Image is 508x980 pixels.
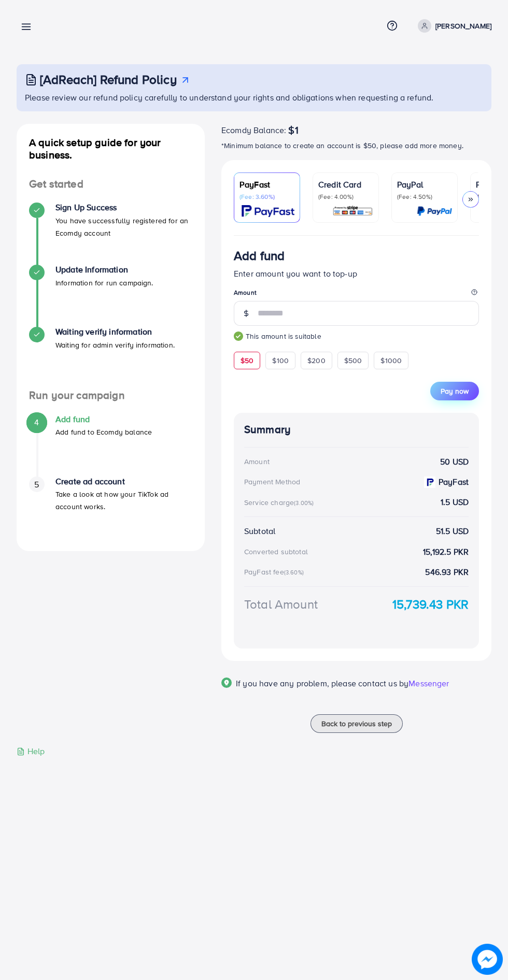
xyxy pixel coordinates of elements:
[244,497,317,508] div: Service charge
[55,414,152,424] h4: Add fund
[244,423,469,436] h4: Summary
[380,355,402,366] span: $1000
[55,203,192,212] h4: Sign Up Success
[234,331,479,341] small: This amount is suitable
[242,205,294,217] img: card
[307,355,326,366] span: $200
[294,499,314,507] small: (3.00%)
[439,476,469,488] strong: PayFast
[284,568,304,577] small: (3.60%)
[417,205,452,217] img: card
[17,203,205,265] li: Sign Up Success
[311,714,403,733] button: Back to previous step
[234,248,285,263] h3: Add fund
[221,124,286,136] span: Ecomdy Balance:
[441,386,469,396] span: Pay now
[234,332,243,341] img: guide
[244,456,270,467] div: Amount
[272,355,289,366] span: $100
[34,479,39,491] span: 5
[236,678,408,689] span: If you have any problem, please contact us by
[397,193,452,201] p: (Fee: 4.50%)
[430,382,479,400] button: Pay now
[288,124,298,136] span: $1
[392,595,469,613] strong: 15,739.43 PKR
[244,477,300,487] div: Payment Method
[318,193,373,201] p: (Fee: 4.00%)
[55,327,175,337] h4: Waiting verify information
[321,718,392,729] span: Back to previous step
[332,205,373,217] img: card
[25,91,485,104] p: Please review our refund policy carefully to understand your rights and obligations when requesti...
[424,477,435,488] img: payment
[17,265,205,327] li: Update Information
[397,178,452,191] p: PayPal
[234,267,479,280] p: Enter amount you want to top-up
[441,496,469,508] strong: 1.5 USD
[55,339,175,351] p: Waiting for admin verify information.
[55,265,153,275] h4: Update Information
[425,566,469,578] strong: 546.93 PKR
[318,178,373,191] p: Credit Card
[55,426,152,438] p: Add fund to Ecomdy balance
[472,944,503,975] img: image
[55,488,192,513] p: Take a look at how your TikTok ad account works.
[408,678,449,689] span: Messenger
[436,525,469,537] strong: 51.5 USD
[55,277,153,289] p: Information for run campaign.
[234,288,479,301] legend: Amount
[239,193,294,201] p: (Fee: 3.60%)
[244,567,307,577] div: PayFast fee
[17,327,205,389] li: Waiting verify information
[17,389,205,402] h4: Run your campaign
[414,19,491,33] a: [PERSON_NAME]
[34,416,39,428] span: 4
[241,355,253,366] span: $50
[17,745,45,757] div: Help
[17,477,205,539] li: Create ad account
[17,414,205,477] li: Add fund
[17,136,205,161] h4: A quick setup guide for your business.
[221,678,232,688] img: Popup guide
[344,355,362,366] span: $500
[423,546,469,558] strong: 15,192.5 PKR
[221,139,491,152] p: *Minimum balance to create an account is $50, please add more money.
[40,72,177,87] h3: [AdReach] Refund Policy
[55,477,192,486] h4: Create ad account
[17,178,205,191] h4: Get started
[244,525,275,537] div: Subtotal
[239,178,294,191] p: PayFast
[440,456,469,468] strong: 50 USD
[244,546,308,557] div: Converted subtotal
[435,20,491,32] p: [PERSON_NAME]
[244,595,318,613] div: Total Amount
[55,214,192,239] p: You have successfully registered for an Ecomdy account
